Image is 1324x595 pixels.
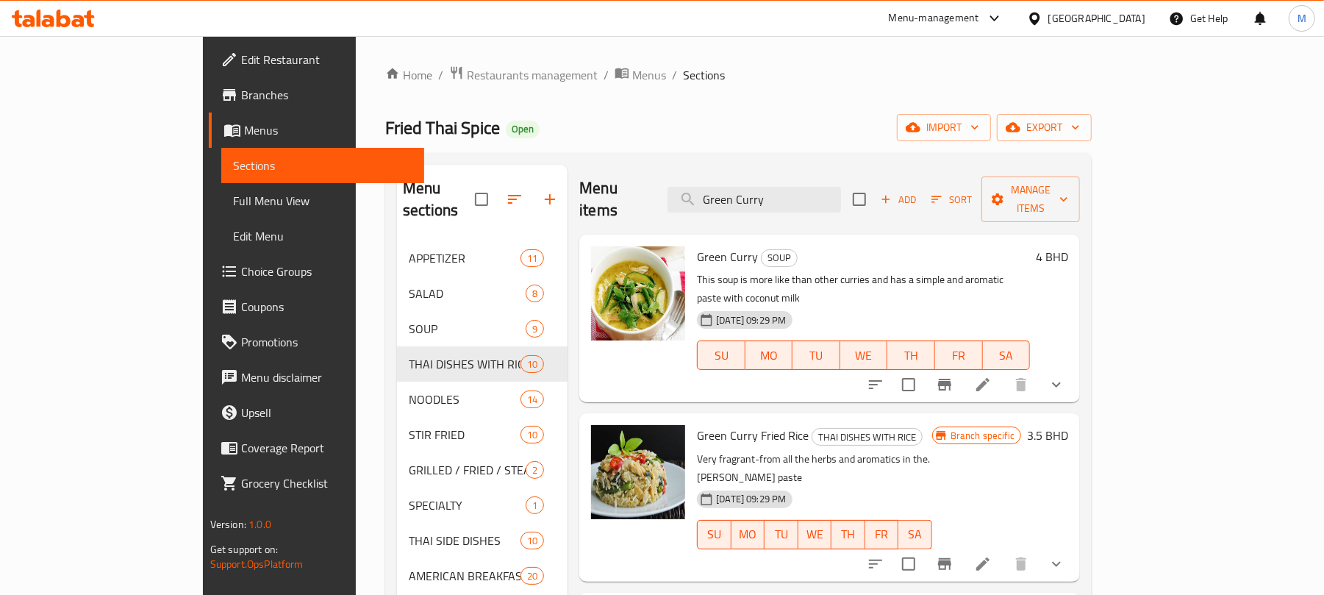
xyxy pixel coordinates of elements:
[526,322,543,336] span: 9
[1003,546,1039,582] button: delete
[210,555,304,574] a: Support.OpsPlatform
[209,360,424,395] a: Menu disclaimer
[521,393,543,407] span: 14
[241,51,412,68] span: Edit Restaurant
[1048,376,1065,393] svg: Show Choices
[1003,367,1039,402] button: delete
[497,182,532,217] span: Sort sections
[409,320,526,338] div: SOUP
[1048,10,1145,26] div: [GEOGRAPHIC_DATA]
[993,181,1068,218] span: Manage items
[997,114,1092,141] button: export
[751,345,787,366] span: MO
[397,382,568,417] div: NOODLES14
[731,520,765,549] button: MO
[409,461,526,479] span: GRILLED / FRIED / STEAMED / ROASTED
[879,191,918,208] span: Add
[403,177,475,221] h2: Menu sections
[941,345,977,366] span: FR
[520,567,544,585] div: items
[521,357,543,371] span: 10
[241,298,412,316] span: Coupons
[812,428,923,446] div: THAI DISHES WITH RICE
[409,391,520,408] span: NOODLES
[210,515,246,534] span: Version:
[409,532,520,549] span: THAI SIDE DISHES
[904,524,926,545] span: SA
[397,276,568,311] div: SALAD8
[521,252,543,266] span: 11
[521,428,543,442] span: 10
[526,463,543,477] span: 2
[526,320,544,338] div: items
[875,188,922,211] button: Add
[520,391,544,408] div: items
[209,430,424,466] a: Coverage Report
[704,524,725,545] span: SU
[846,345,882,366] span: WE
[710,313,792,327] span: [DATE] 09:29 PM
[1009,118,1080,137] span: export
[672,66,677,84] li: /
[858,367,893,402] button: sort-choices
[409,285,526,302] span: SALAD
[974,376,992,393] a: Edit menu item
[532,182,568,217] button: Add section
[889,10,979,27] div: Menu-management
[241,86,412,104] span: Branches
[1039,367,1074,402] button: show more
[210,540,278,559] span: Get support on:
[1048,555,1065,573] svg: Show Choices
[591,425,685,519] img: Green Curry Fried Rice
[893,345,929,366] span: TH
[668,187,841,213] input: search
[928,188,976,211] button: Sort
[385,65,1092,85] nav: breadcrumb
[526,285,544,302] div: items
[893,549,924,580] span: Select to update
[922,188,981,211] span: Sort items
[221,148,424,183] a: Sections
[409,496,526,514] span: SPECIALTY
[1027,425,1068,446] h6: 3.5 BHD
[248,515,271,534] span: 1.0.0
[241,333,412,351] span: Promotions
[409,426,520,443] span: STIR FRIED
[409,355,520,373] span: THAI DISHES WITH RICE
[1039,546,1074,582] button: show more
[579,177,650,221] h2: Menu items
[209,254,424,289] a: Choice Groups
[697,450,932,487] p: Very fragrant-from all the herbs and aromatics in the. [PERSON_NAME] paste
[526,287,543,301] span: 8
[221,183,424,218] a: Full Menu View
[770,524,792,545] span: TU
[526,496,544,514] div: items
[927,546,962,582] button: Branch-specific-item
[697,246,758,268] span: Green Curry
[233,227,412,245] span: Edit Menu
[989,345,1025,366] span: SA
[409,567,520,585] span: AMERICAN BREAKFAST
[385,111,500,144] span: Fried Thai Spice
[865,520,899,549] button: FR
[812,429,922,446] span: THAI DISHES WITH RICE
[697,271,1030,307] p: This soup is more like than other curries and has a simple and aromatic paste with coconut milk
[974,555,992,573] a: Edit menu item
[466,184,497,215] span: Select all sections
[241,263,412,280] span: Choice Groups
[449,65,598,85] a: Restaurants management
[858,546,893,582] button: sort-choices
[520,426,544,443] div: items
[909,118,979,137] span: import
[875,188,922,211] span: Add item
[893,369,924,400] span: Select to update
[209,113,424,148] a: Menus
[945,429,1020,443] span: Branch specific
[244,121,412,139] span: Menus
[1298,10,1306,26] span: M
[697,520,731,549] button: SU
[397,417,568,452] div: STIR FRIED10
[798,345,834,366] span: TU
